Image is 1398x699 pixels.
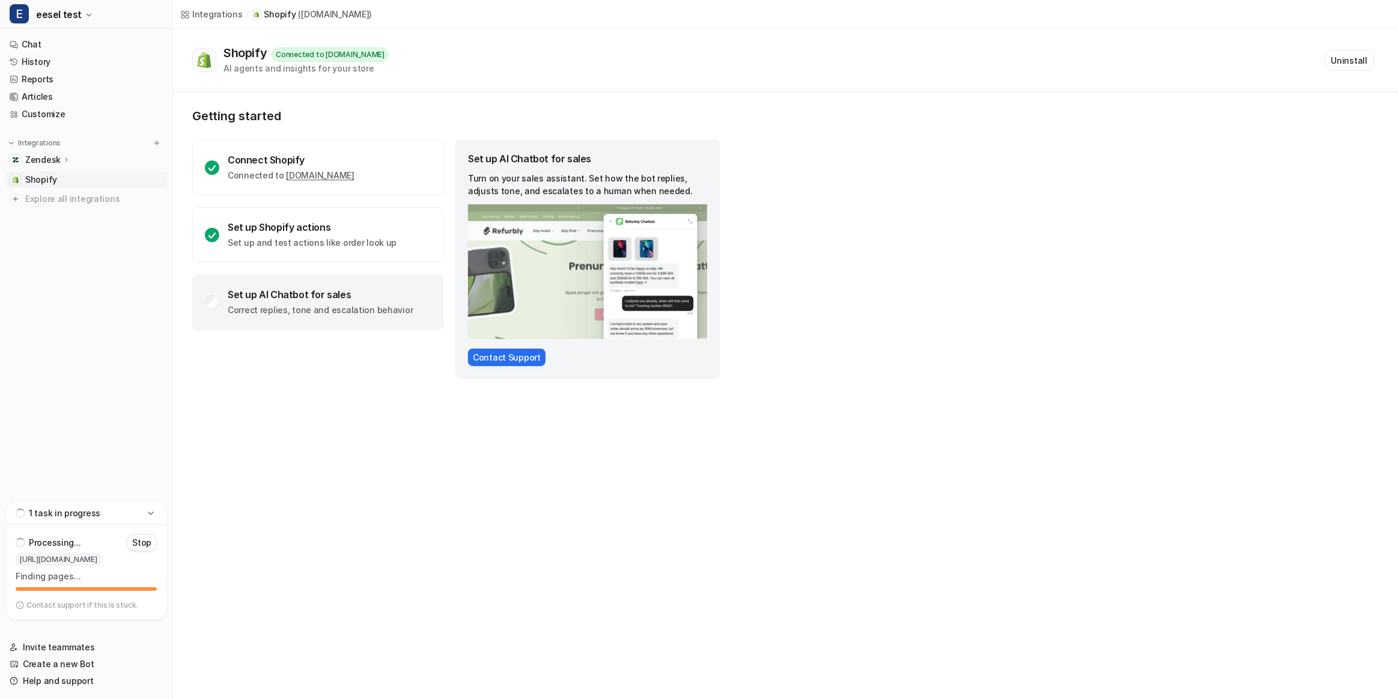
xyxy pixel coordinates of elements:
[1325,50,1374,71] button: Uninstall
[468,172,707,197] p: Turn on your sales assistant. Set how the bot replies, adjusts tone, and escalates to a human whe...
[10,4,29,23] span: E
[29,507,100,519] p: 1 task in progress
[228,221,397,233] div: Set up Shopify actions
[228,154,354,166] div: Connect Shopify
[5,88,168,105] a: Articles
[5,71,168,88] a: Reports
[228,169,354,182] p: Connected to
[298,8,372,20] p: ( [DOMAIN_NAME] )
[286,170,354,180] a: [DOMAIN_NAME]
[12,156,19,163] img: Zendesk
[468,349,546,366] button: Contact Support
[180,8,243,20] a: Integrations
[36,6,82,23] span: eesel test
[254,11,260,17] img: Shopify icon
[5,656,168,673] a: Create a new Bot
[264,8,296,20] p: Shopify
[5,137,64,149] button: Integrations
[5,36,168,53] a: Chat
[25,174,57,186] span: Shopify
[272,47,389,62] div: Connected to [DOMAIN_NAME]
[196,52,213,69] img: Shopify
[228,288,413,301] div: Set up AI Chatbot for sales
[5,53,168,70] a: History
[127,534,157,551] button: Stop
[153,139,161,147] img: menu_add.svg
[192,8,243,20] div: Integrations
[10,193,22,205] img: explore all integrations
[223,46,272,60] div: Shopify
[252,8,372,20] a: Shopify iconShopify([DOMAIN_NAME])
[132,537,151,549] p: Stop
[18,138,61,148] p: Integrations
[228,237,397,249] p: Set up and test actions like order look up
[16,554,102,566] span: [URL][DOMAIN_NAME]
[223,62,389,75] div: AI agents and insights for your store
[25,189,163,209] span: Explore all integrations
[7,139,16,147] img: expand menu
[5,106,168,123] a: Customize
[468,153,707,165] div: Set up AI Chatbot for sales
[25,154,61,166] p: Zendesk
[5,191,168,207] a: Explore all integrations
[246,9,249,20] span: /
[29,537,81,549] p: Processing...
[468,204,707,339] img: zendesk email draft
[12,176,19,183] img: Shopify
[16,570,157,582] p: Finding pages…
[5,673,168,689] a: Help and support
[26,600,138,610] p: Contact support if this is stuck.
[228,304,413,316] p: Correct replies, tone and escalation behavior
[192,109,721,123] p: Getting started
[5,171,168,188] a: ShopifyShopify
[5,639,168,656] a: Invite teammates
